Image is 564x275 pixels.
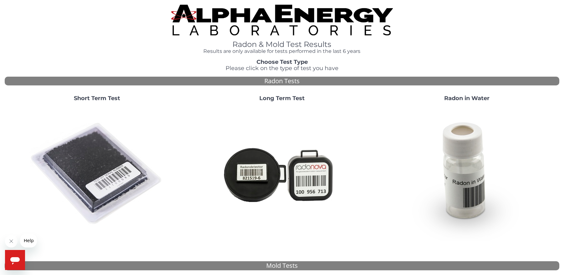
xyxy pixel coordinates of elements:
strong: Radon in Water [444,95,490,102]
iframe: Close message [5,235,18,247]
div: Mold Tests [5,261,559,270]
iframe: Button to launch messaging window [5,250,25,270]
img: ShortTerm.jpg [30,107,164,241]
iframe: Message from company [20,234,37,247]
img: TightCrop.jpg [171,5,393,35]
strong: Long Term Test [259,95,305,102]
strong: Short Term Test [74,95,120,102]
h1: Radon & Mold Test Results [171,40,393,48]
span: Please click on the type of test you have [226,65,338,72]
strong: Choose Test Type [257,59,308,65]
img: RadoninWater.jpg [399,107,534,241]
img: Radtrak2vsRadtrak3.jpg [215,107,349,241]
h4: Results are only available for tests performed in the last 6 years [171,48,393,54]
div: Radon Tests [5,77,559,86]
